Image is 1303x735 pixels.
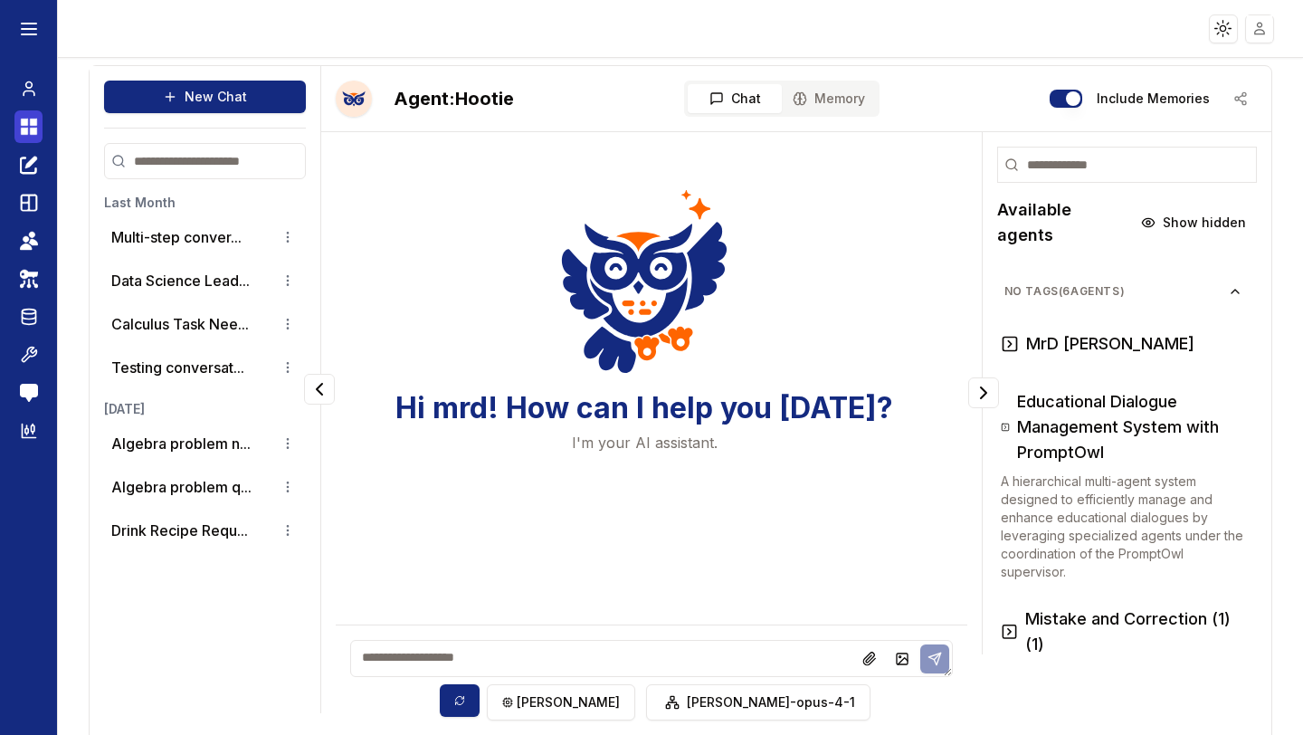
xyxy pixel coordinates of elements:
[487,684,635,721] button: [PERSON_NAME]
[20,384,38,402] img: feedback
[997,197,1130,248] h2: Available agents
[277,270,299,291] button: Conversation options
[814,90,865,108] span: Memory
[277,433,299,454] button: Conversation options
[440,684,480,717] button: Sync model selection with the edit page
[395,392,893,425] h3: Hi mrd! How can I help you [DATE]?
[687,693,855,711] span: [PERSON_NAME]-opus-4-1
[1097,92,1210,105] label: Include memories in the messages below
[1004,284,1228,299] span: No Tags ( 6 agents)
[1026,331,1194,357] h3: MrD [PERSON_NAME]
[111,357,244,378] button: Testing conversat...
[968,377,999,408] button: Collapse panel
[572,432,718,453] p: I'm your AI assistant.
[1163,214,1246,232] span: Show hidden
[277,357,299,378] button: Conversation options
[277,226,299,248] button: Conversation options
[1247,15,1273,42] img: placeholder-user.jpg
[104,81,306,113] button: New Chat
[731,90,761,108] span: Chat
[336,81,372,117] button: Talk with Hootie
[104,400,306,418] h3: [DATE]
[394,86,514,111] h2: Hootie
[336,81,372,117] img: Bot
[304,374,335,405] button: Collapse panel
[561,186,728,377] img: Welcome Owl
[990,277,1257,306] button: No Tags(6agents)
[111,476,252,498] button: Algebra problem q...
[111,433,251,454] button: Algebra problem n...
[277,520,299,541] button: Conversation options
[1025,606,1246,657] h3: Mistake and Correction (1) (1)
[111,226,242,248] button: Multi-step conver...
[277,476,299,498] button: Conversation options
[1017,389,1246,465] h3: Educational Dialogue Management System with PromptOwl
[111,313,249,335] button: Calculus Task Nee...
[1050,90,1082,108] button: Include memories in the messages below
[646,684,870,721] button: [PERSON_NAME]-opus-4-1
[277,313,299,335] button: Conversation options
[1001,472,1246,581] p: A hierarchical multi-agent system designed to efficiently manage and enhance educational dialogue...
[111,520,248,541] button: Drink Recipe Requ...
[104,194,306,212] h3: Last Month
[517,693,620,711] span: [PERSON_NAME]
[111,270,250,291] button: Data Science Lead...
[1130,208,1257,237] button: Show hidden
